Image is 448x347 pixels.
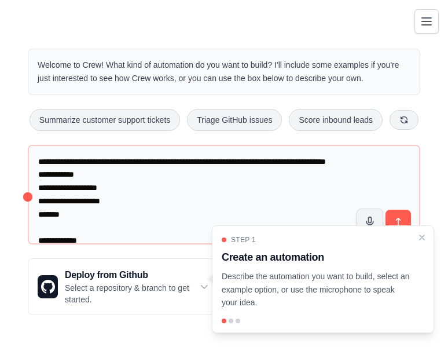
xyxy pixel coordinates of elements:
[30,109,180,131] button: Summarize customer support tickets
[289,109,383,131] button: Score inbound leads
[38,59,410,85] p: Welcome to Crew! What kind of automation do you want to build? I'll include some examples if you'...
[65,268,199,282] h3: Deploy from Github
[222,270,410,309] p: Describe the automation you want to build, select an example option, or use the microphone to spe...
[65,282,199,305] p: Select a repository & branch to get started.
[231,235,256,244] span: Step 1
[222,249,410,265] h3: Create an automation
[414,9,439,34] button: Toggle navigation
[187,109,282,131] button: Triage GitHub issues
[417,233,427,242] button: Close walkthrough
